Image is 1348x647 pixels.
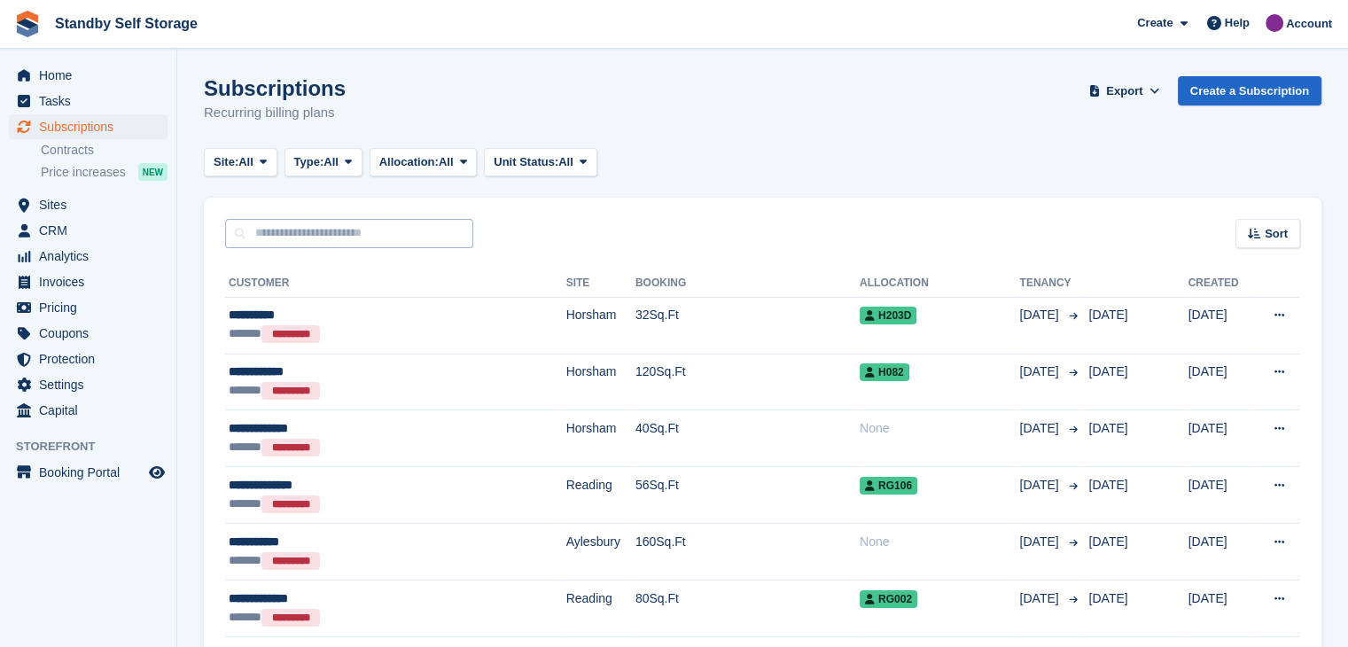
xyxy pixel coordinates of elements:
td: Horsham [566,297,635,354]
td: Horsham [566,410,635,467]
button: Allocation: All [370,148,478,177]
span: H082 [860,363,909,381]
span: [DATE] [1088,364,1127,378]
button: Type: All [284,148,362,177]
a: menu [9,218,168,243]
span: [DATE] [1019,419,1062,438]
td: [DATE] [1188,467,1252,524]
span: Price increases [41,164,126,181]
p: Recurring billing plans [204,103,346,123]
span: Protection [39,347,145,371]
span: [DATE] [1088,421,1127,435]
td: 80Sq.Ft [635,581,860,637]
div: None [860,533,1020,551]
span: [DATE] [1019,589,1062,608]
td: 120Sq.Ft [635,354,860,410]
button: Unit Status: All [484,148,596,177]
a: menu [9,63,168,88]
span: RG106 [860,477,917,495]
a: menu [9,372,168,397]
span: [DATE] [1088,534,1127,549]
h1: Subscriptions [204,76,346,100]
span: Unit Status: [494,153,558,171]
button: Site: All [204,148,277,177]
span: CRM [39,218,145,243]
a: Preview store [146,462,168,483]
span: All [238,153,253,171]
a: menu [9,269,168,294]
span: Export [1106,82,1142,100]
td: [DATE] [1188,410,1252,467]
span: Sites [39,192,145,217]
span: Coupons [39,321,145,346]
a: menu [9,114,168,139]
span: Booking Portal [39,460,145,485]
a: menu [9,89,168,113]
td: [DATE] [1188,524,1252,581]
span: All [439,153,454,171]
a: menu [9,398,168,423]
th: Allocation [860,269,1020,298]
a: Create a Subscription [1178,76,1321,105]
a: Price increases NEW [41,162,168,182]
th: Customer [225,269,566,298]
img: Sue Ford [1266,14,1283,32]
span: [DATE] [1019,533,1062,551]
th: Site [566,269,635,298]
span: [DATE] [1088,308,1127,322]
span: Settings [39,372,145,397]
a: menu [9,347,168,371]
span: Allocation: [379,153,439,171]
a: menu [9,244,168,269]
th: Created [1188,269,1252,298]
span: Help [1225,14,1250,32]
span: Pricing [39,295,145,320]
span: [DATE] [1019,476,1062,495]
div: NEW [138,163,168,181]
td: [DATE] [1188,297,1252,354]
th: Tenancy [1019,269,1081,298]
span: Site: [214,153,238,171]
td: 32Sq.Ft [635,297,860,354]
span: Tasks [39,89,145,113]
span: Type: [294,153,324,171]
span: Analytics [39,244,145,269]
span: RG002 [860,590,917,608]
td: Horsham [566,354,635,410]
span: [DATE] [1019,362,1062,381]
span: Home [39,63,145,88]
a: Contracts [41,142,168,159]
button: Export [1086,76,1164,105]
span: Subscriptions [39,114,145,139]
img: stora-icon-8386f47178a22dfd0bd8f6a31ec36ba5ce8667c1dd55bd0f319d3a0aa187defe.svg [14,11,41,37]
a: menu [9,295,168,320]
span: [DATE] [1088,478,1127,492]
span: Invoices [39,269,145,294]
a: Standby Self Storage [48,9,205,38]
a: menu [9,460,168,485]
td: Aylesbury [566,524,635,581]
span: Sort [1265,225,1288,243]
span: Capital [39,398,145,423]
span: H203D [860,307,916,324]
span: All [323,153,339,171]
td: [DATE] [1188,581,1252,637]
span: [DATE] [1088,591,1127,605]
td: [DATE] [1188,354,1252,410]
a: menu [9,321,168,346]
td: Reading [566,467,635,524]
td: 160Sq.Ft [635,524,860,581]
div: None [860,419,1020,438]
th: Booking [635,269,860,298]
span: [DATE] [1019,306,1062,324]
span: Account [1286,15,1332,33]
span: Storefront [16,438,176,456]
td: 56Sq.Ft [635,467,860,524]
span: All [558,153,573,171]
a: menu [9,192,168,217]
td: 40Sq.Ft [635,410,860,467]
span: Create [1137,14,1173,32]
td: Reading [566,581,635,637]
